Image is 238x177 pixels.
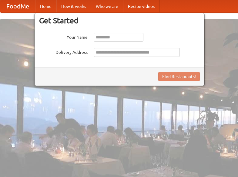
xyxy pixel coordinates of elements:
[39,16,200,25] h3: Get Started
[39,33,88,40] label: Your Name
[56,0,91,12] a: How it works
[35,0,56,12] a: Home
[0,0,35,12] a: FoodMe
[158,72,200,81] button: Find Restaurants!
[39,48,88,55] label: Delivery Address
[123,0,159,12] a: Recipe videos
[91,0,123,12] a: Who we are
